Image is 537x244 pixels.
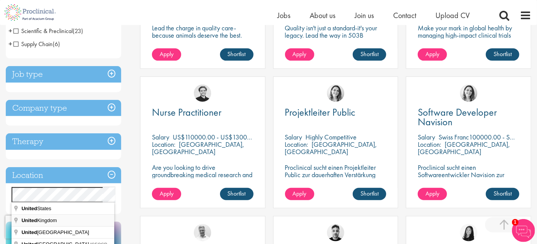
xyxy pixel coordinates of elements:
[22,206,52,211] span: States
[285,106,355,119] span: Projektleiter Public
[22,217,58,223] span: Kingdom
[13,27,83,35] span: Scientific & Preclinical
[152,106,222,119] span: Nurse Practitioner
[306,133,357,141] p: Highly Competitive
[277,10,290,20] a: Jobs
[53,40,60,48] span: (6)
[22,229,90,235] span: [GEOGRAPHIC_DATA]
[418,188,447,200] a: Apply
[6,167,121,184] h3: Location
[327,85,344,102] img: Nur Ergiydiren
[13,40,60,48] span: Supply Chain
[460,85,477,102] img: Nur Ergiydiren
[6,66,121,83] h3: Job type
[293,189,307,198] span: Apply
[353,188,386,200] a: Shortlist
[152,140,244,156] p: [GEOGRAPHIC_DATA], [GEOGRAPHIC_DATA]
[285,48,314,61] a: Apply
[8,25,12,37] span: +
[512,219,535,242] img: Chatbot
[22,206,37,211] span: United
[13,27,73,35] span: Scientific & Preclinical
[425,50,439,58] span: Apply
[486,188,519,200] a: Shortlist
[152,140,175,149] span: Location:
[418,140,441,149] span: Location:
[327,224,344,241] img: Dean Fisher
[6,133,121,150] h3: Therapy
[220,188,253,200] a: Shortlist
[73,27,83,35] span: (23)
[293,50,307,58] span: Apply
[152,48,181,61] a: Apply
[152,164,253,200] p: Are you looking to drive groundbreaking medical research and make a real impact-join our client a...
[418,133,435,141] span: Salary
[152,108,253,117] a: Nurse Practitioner
[285,133,302,141] span: Salary
[418,106,497,128] span: Software Developer Navision
[13,40,53,48] span: Supply Chain
[152,188,181,200] a: Apply
[6,100,121,116] h3: Company type
[5,216,104,239] iframe: reCAPTCHA
[418,140,510,156] p: [GEOGRAPHIC_DATA], [GEOGRAPHIC_DATA]
[22,217,37,223] span: United
[486,48,519,61] a: Shortlist
[418,24,519,46] p: Make your mark in global health by managing high-impact clinical trials with a leading CRO.
[152,133,169,141] span: Salary
[285,140,377,156] p: [GEOGRAPHIC_DATA], [GEOGRAPHIC_DATA]
[393,10,416,20] a: Contact
[152,24,253,39] p: Lead the charge in quality care-because animals deserve the best.
[353,48,386,61] a: Shortlist
[160,50,173,58] span: Apply
[355,10,374,20] a: Join us
[285,24,387,46] p: Quality isn't just a standard-it's your legacy. Lead the way in 503B excellence.
[460,224,477,241] img: Numhom Sudsok
[418,108,519,127] a: Software Developer Navision
[285,140,309,149] span: Location:
[285,188,314,200] a: Apply
[418,164,519,200] p: Proclinical sucht einen Softwareentwickler Navision zur dauerhaften Verstärkung des Teams unseres...
[425,189,439,198] span: Apply
[512,219,519,226] span: 1
[8,38,12,50] span: +
[220,48,253,61] a: Shortlist
[173,133,293,141] p: US$110000.00 - US$130000.00 per annum
[285,164,387,193] p: Proclinical sucht einen Projektleiter Public zur dauerhaften Verstärkung des Teams unseres Kunden...
[310,10,335,20] a: About us
[435,10,470,20] a: Upload CV
[418,48,447,61] a: Apply
[285,108,387,117] a: Projektleiter Public
[160,189,173,198] span: Apply
[194,224,211,241] img: Joshua Bye
[22,229,37,235] span: United
[194,85,211,102] img: Nico Kohlwes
